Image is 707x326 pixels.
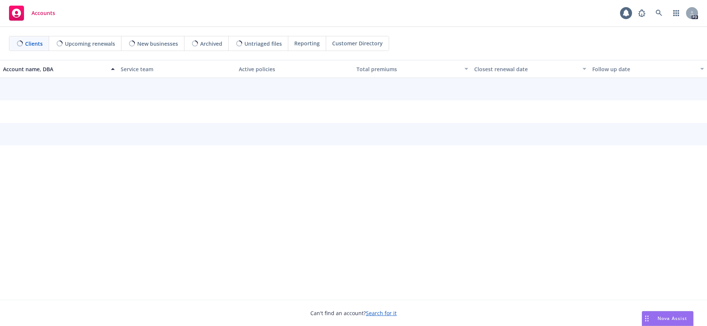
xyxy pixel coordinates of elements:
div: Follow up date [592,65,696,73]
a: Report a Bug [634,6,649,21]
a: Search [652,6,667,21]
a: Search for it [366,310,397,317]
span: Upcoming renewals [65,40,115,48]
a: Switch app [669,6,684,21]
span: Untriaged files [244,40,282,48]
span: Archived [200,40,222,48]
span: New businesses [137,40,178,48]
button: Total premiums [353,60,471,78]
div: Service team [121,65,232,73]
div: Account name, DBA [3,65,106,73]
span: Reporting [294,39,320,47]
button: Active policies [236,60,353,78]
div: Closest renewal date [474,65,578,73]
div: Total premiums [356,65,460,73]
button: Closest renewal date [471,60,589,78]
span: Nova Assist [658,315,687,322]
a: Accounts [6,3,58,24]
span: Clients [25,40,43,48]
span: Accounts [31,10,55,16]
span: Customer Directory [332,39,383,47]
div: Drag to move [642,311,652,326]
button: Service team [118,60,235,78]
span: Can't find an account? [310,309,397,317]
div: Active policies [239,65,351,73]
button: Nova Assist [642,311,694,326]
button: Follow up date [589,60,707,78]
